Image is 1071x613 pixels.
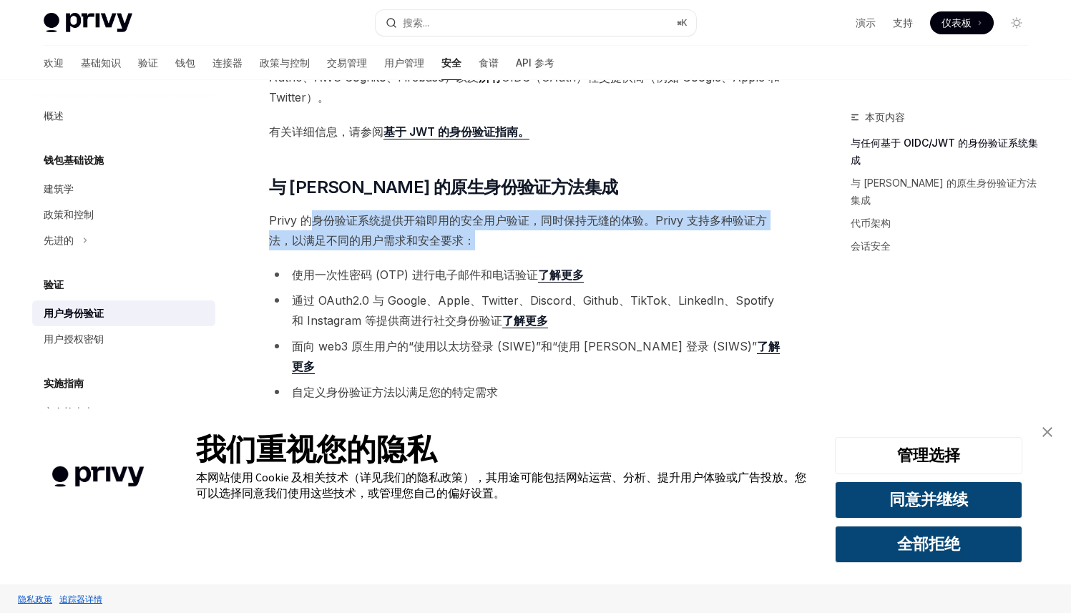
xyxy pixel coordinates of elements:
a: 验证 [138,46,158,80]
font: 钱包基础设施 [44,154,104,166]
font: 安全 [441,57,461,69]
button: 搜索...⌘K [376,10,696,36]
a: 了解更多 [292,339,780,374]
font: 本页内容 [865,111,905,123]
a: 基础知识 [81,46,121,80]
font: 我们重视您的隐私 [196,431,436,468]
font: 支持 [893,16,913,29]
a: 会话安全 [851,235,1040,258]
font: 本网站使用 Cookie 及相关技术（详见我们的隐私政策），其用途可能包括网站运营、分析、提升用户体验或广告投放。您可以选择同意我们使用这些技术，或管理您自己的偏好设置。 [196,470,806,500]
a: 欢迎 [44,46,64,80]
a: 了解更多 [502,313,548,328]
a: 交易管理 [327,46,367,80]
font: 全部拒绝 [897,534,960,554]
font: 搜索... [403,16,429,29]
font: Privy 的身份验证系统提供开箱即用的安全用户验证，同时保持无缝的体验。Privy 支持多种验证方法，以满足不同的用户需求和安全要求： [269,213,767,247]
font: 通过 OAuth2.0 与 Google、Apple、Twitter、Discord、Github、TikTok、LinkedIn、Spotify 和 Instagram 等提供商进行社交身份验证 [292,293,774,328]
font: 基础知识 [81,57,121,69]
font: 欢迎 [44,57,64,69]
a: 了解更多 [538,268,584,283]
font: 政策与控制 [260,57,310,69]
a: 与 [PERSON_NAME] 的原生身份验证方法集成 [851,172,1040,212]
font: 验证 [138,57,158,69]
a: 关闭横幅 [1033,418,1062,446]
font: 仪表板 [942,16,972,29]
font: API 参考 [516,57,554,69]
a: 隐私政策 [14,587,56,612]
a: 与任何基于 OIDC/JWT 的身份验证系统集成 [851,132,1040,172]
font: 了解更多 [292,339,780,373]
font: 有关详细信息， [269,124,349,139]
a: 演示 [856,16,876,30]
font: 安全检查表 [44,406,94,418]
img: 关闭横幅 [1042,427,1052,437]
font: 与任何基于 OIDC/JWT 的身份验证系统集成 [851,137,1038,166]
font: 隐私政策 [18,594,52,604]
font: 自定义身份验证方法以满足您的特定需求 [292,385,498,399]
font: 与 [PERSON_NAME] 的原生身份验证方法集成 [851,177,1037,206]
a: 用户授权密钥 [32,326,215,352]
font: 同意并继续 [889,489,968,509]
a: 食谱 [479,46,499,80]
font: 用户管理 [384,57,424,69]
font: 追踪器详情 [59,594,102,604]
img: 公司徽标 [21,446,175,508]
a: 用户管理 [384,46,424,80]
font: ⌘ [677,17,681,28]
a: 建筑学 [32,176,215,202]
a: 代币架构 [851,212,1040,235]
font: 交易管理 [327,57,367,69]
img: 灯光标志 [44,13,132,33]
font: 实施指南 [44,377,84,389]
font: 先进的 [44,234,74,246]
font: 政策和控制 [44,208,94,220]
a: 用户身份验证 [32,300,215,326]
font: 请参阅 [349,124,383,139]
a: 概述 [32,103,215,129]
a: 安全检查表 [32,399,215,425]
a: API 参考 [516,46,554,80]
a: 政策与控制 [260,46,310,80]
font: 钱包 [175,57,195,69]
a: 政策和控制 [32,202,215,227]
font: 用户身份验证 [44,307,104,319]
button: 管理选择 [835,437,1022,474]
font: 建筑学 [44,182,74,195]
font: 概述 [44,109,64,122]
a: 钱包 [175,46,195,80]
font: 演示 [856,16,876,29]
button: 切换暗模式 [1005,11,1028,34]
font: 管理选择 [897,445,960,465]
font: 代币架构 [851,217,891,229]
a: 基于 JWT 的身份验证指南。 [383,124,529,139]
font: 连接器 [212,57,243,69]
a: 仪表板 [930,11,994,34]
a: 安全 [441,46,461,80]
font: 会话安全 [851,240,891,252]
button: 全部拒绝 [835,526,1022,563]
font: 面向 web3 原生用户的“使用以太坊登录 (SIWE)”和“使用 [PERSON_NAME] 登录 (SIWS)” [292,339,757,353]
a: 追踪器详情 [56,587,106,612]
font: 与 [PERSON_NAME] 的原生身份验证方法集成 [269,177,618,197]
font: K [681,17,688,28]
font: 食谱 [479,57,499,69]
font: 使用一次性密码 (OTP) 进行电子邮件和电话验证 [292,268,538,282]
font: 验证 [44,278,64,290]
a: 连接器 [212,46,243,80]
button: 同意并继续 [835,481,1022,519]
a: 支持 [893,16,913,30]
font: 用户授权密钥 [44,333,104,345]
